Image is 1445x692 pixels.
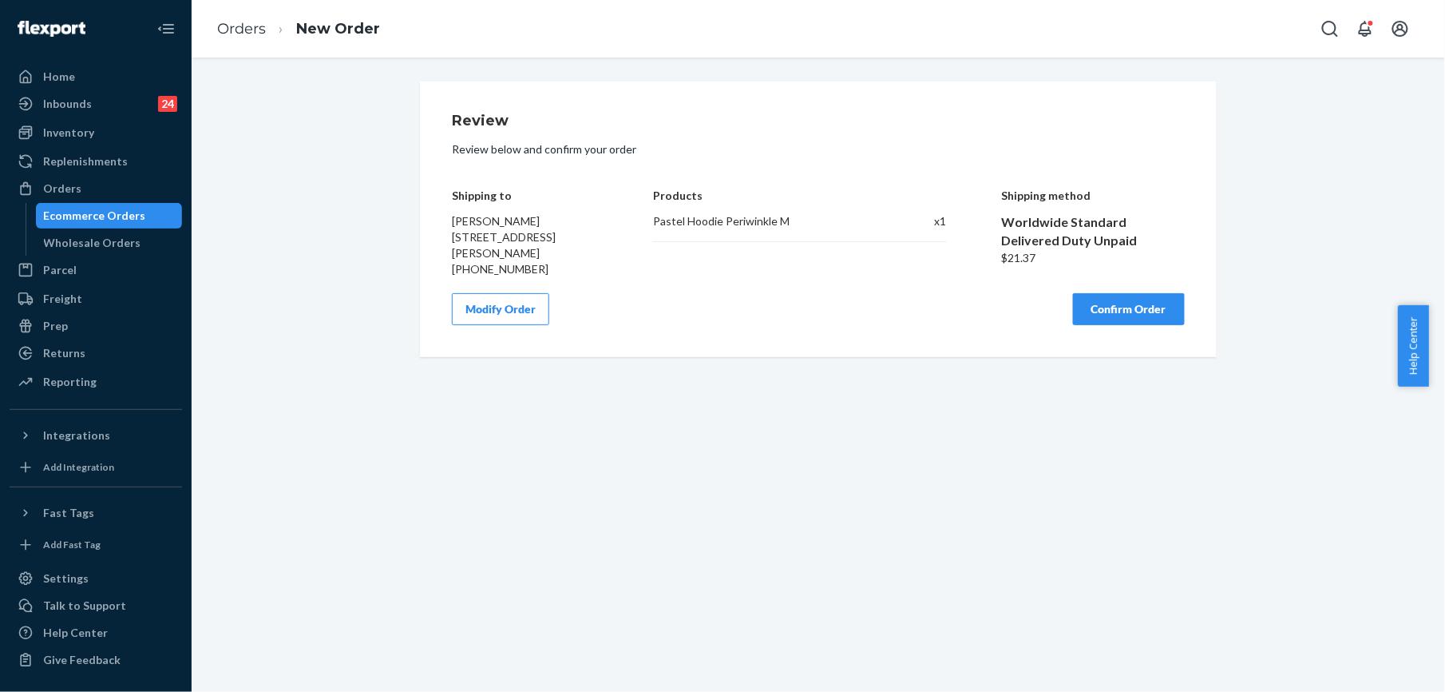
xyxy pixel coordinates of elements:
a: Ecommerce Orders [36,203,183,229]
div: Add Fast Tag [43,538,101,551]
div: Add Integration [43,460,114,474]
div: Give Feedback [43,652,121,668]
a: Prep [10,313,182,339]
div: Settings [43,571,89,587]
div: Parcel [43,262,77,278]
span: [PERSON_NAME] [STREET_ADDRESS][PERSON_NAME] [452,214,556,260]
div: Help Center [43,625,108,641]
button: Open notifications [1349,13,1381,45]
div: Ecommerce Orders [44,208,146,224]
div: Pastel Hoodie Periwinkle M [653,213,884,229]
p: Review below and confirm your order [452,141,1185,157]
button: Confirm Order [1073,293,1185,325]
div: Home [43,69,75,85]
a: Parcel [10,257,182,283]
ol: breadcrumbs [204,6,393,53]
a: Replenishments [10,149,182,174]
div: Fast Tags [43,505,94,521]
div: Worldwide Standard Delivered Duty Unpaid [1002,213,1186,250]
a: Reporting [10,369,182,395]
button: Open account menu [1384,13,1416,45]
div: Orders [43,181,81,197]
a: Settings [10,566,182,591]
button: Integrations [10,423,182,448]
a: Inventory [10,120,182,145]
a: Home [10,64,182,89]
div: Inventory [43,125,94,141]
button: Help Center [1398,305,1429,387]
a: Help Center [10,620,182,646]
a: Orders [217,20,266,38]
h4: Products [653,189,946,201]
h4: Shipping method [1002,189,1186,201]
div: Prep [43,318,68,334]
div: Replenishments [43,153,128,169]
div: Inbounds [43,96,92,112]
button: Close Navigation [150,13,182,45]
div: x 1 [901,213,947,229]
div: Reporting [43,374,97,390]
div: Freight [43,291,82,307]
a: Add Integration [10,455,182,480]
h4: Shipping to [452,189,599,201]
button: Fast Tags [10,500,182,526]
a: Freight [10,286,182,312]
a: Wholesale Orders [36,230,183,256]
div: Returns [43,345,85,361]
div: [PHONE_NUMBER] [452,261,599,277]
div: Integrations [43,428,110,443]
div: $21.37 [1002,250,1186,266]
div: Wholesale Orders [44,235,141,251]
div: 24 [158,96,177,112]
a: Inbounds24 [10,91,182,117]
img: Flexport logo [18,21,85,37]
button: Give Feedback [10,647,182,673]
a: Talk to Support [10,593,182,618]
button: Open Search Box [1314,13,1346,45]
div: Talk to Support [43,598,126,614]
a: Returns [10,340,182,366]
h1: Review [452,113,1185,129]
a: Orders [10,176,182,201]
a: Add Fast Tag [10,532,182,558]
button: Modify Order [452,293,549,325]
a: New Order [296,20,380,38]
